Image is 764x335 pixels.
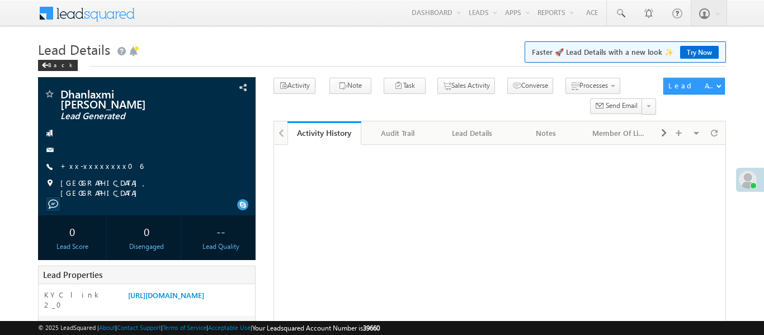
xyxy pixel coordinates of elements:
span: Faster 🚀 Lead Details with a new look ✨ [532,46,719,58]
span: © 2025 LeadSquared | | | | | [38,323,380,333]
div: -- [190,221,252,242]
div: Activity History [296,128,353,138]
span: 39660 [363,324,380,332]
span: Lead Generated [60,111,195,122]
div: Lead Details [445,126,499,140]
a: About [99,324,115,331]
button: Sales Activity [437,78,495,94]
a: Back [38,59,83,69]
button: Lead Actions [663,78,725,95]
a: [URL][DOMAIN_NAME] [128,290,204,300]
span: Lead Details [38,40,110,58]
div: Audit Trail [370,126,425,140]
span: Processes [579,81,608,89]
div: Disengaged [115,242,178,252]
button: Activity [273,78,315,94]
div: Lead Quality [190,242,252,252]
a: +xx-xxxxxxxx06 [60,161,143,171]
span: Lead Properties [43,269,102,280]
div: Member Of Lists [592,126,647,140]
a: Activity History [287,121,361,145]
div: Lead Score [41,242,103,252]
a: Acceptable Use [208,324,251,331]
button: Processes [565,78,620,94]
div: 0 [115,221,178,242]
a: Terms of Service [163,324,206,331]
span: [GEOGRAPHIC_DATA], [GEOGRAPHIC_DATA] [60,178,235,198]
button: Note [329,78,371,94]
button: Task [384,78,426,94]
a: Lead Details [436,121,510,145]
a: Notes [510,121,583,145]
span: Send Email [606,101,638,111]
div: Back [38,60,78,71]
div: Notes [518,126,573,140]
label: KYC link 2_0 [44,290,117,310]
a: Contact Support [117,324,161,331]
button: Send Email [590,98,643,115]
a: Member Of Lists [583,121,657,145]
button: Converse [507,78,553,94]
a: Audit Trail [361,121,435,145]
span: Dhanlaxmi [PERSON_NAME] [60,88,195,108]
a: Try Now [680,46,719,59]
div: 0 [41,221,103,242]
span: Your Leadsquared Account Number is [252,324,380,332]
div: Lead Actions [668,81,716,91]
